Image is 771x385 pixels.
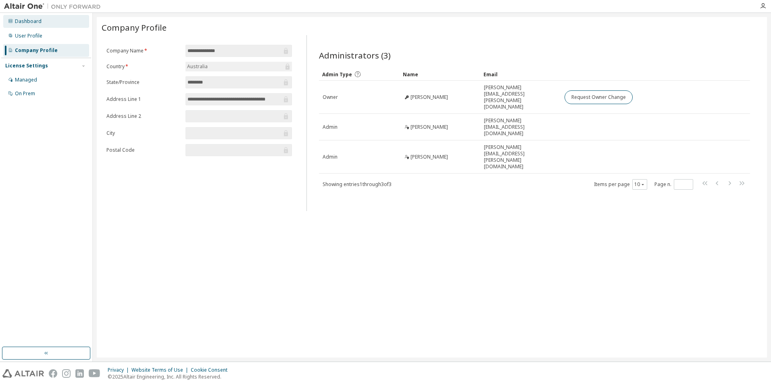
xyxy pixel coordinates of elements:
[565,90,633,104] button: Request Owner Change
[75,369,84,378] img: linkedin.svg
[2,369,44,378] img: altair_logo.svg
[49,369,57,378] img: facebook.svg
[323,124,338,130] span: Admin
[411,154,448,160] span: [PERSON_NAME]
[5,63,48,69] div: License Settings
[484,144,557,170] span: [PERSON_NAME][EMAIL_ADDRESS][PERSON_NAME][DOMAIN_NAME]
[484,117,557,137] span: [PERSON_NAME][EMAIL_ADDRESS][DOMAIN_NAME]
[4,2,105,10] img: Altair One
[484,84,557,110] span: [PERSON_NAME][EMAIL_ADDRESS][PERSON_NAME][DOMAIN_NAME]
[106,79,181,86] label: State/Province
[15,47,58,54] div: Company Profile
[89,369,100,378] img: youtube.svg
[185,62,292,71] div: Australia
[131,367,191,373] div: Website Terms of Use
[323,181,392,188] span: Showing entries 1 through 3 of 3
[186,62,209,71] div: Australia
[106,113,181,119] label: Address Line 2
[323,154,338,160] span: Admin
[15,18,42,25] div: Dashboard
[106,130,181,136] label: City
[108,367,131,373] div: Privacy
[102,22,167,33] span: Company Profile
[483,68,558,81] div: Email
[594,179,647,190] span: Items per page
[108,373,232,380] p: © 2025 Altair Engineering, Inc. All Rights Reserved.
[106,147,181,153] label: Postal Code
[319,50,391,61] span: Administrators (3)
[106,63,181,70] label: Country
[106,48,181,54] label: Company Name
[634,181,645,188] button: 10
[322,71,352,78] span: Admin Type
[411,124,448,130] span: [PERSON_NAME]
[403,68,477,81] div: Name
[15,90,35,97] div: On Prem
[62,369,71,378] img: instagram.svg
[106,96,181,103] label: Address Line 1
[15,33,42,39] div: User Profile
[654,179,693,190] span: Page n.
[15,77,37,83] div: Managed
[323,94,338,100] span: Owner
[411,94,448,100] span: [PERSON_NAME]
[191,367,232,373] div: Cookie Consent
